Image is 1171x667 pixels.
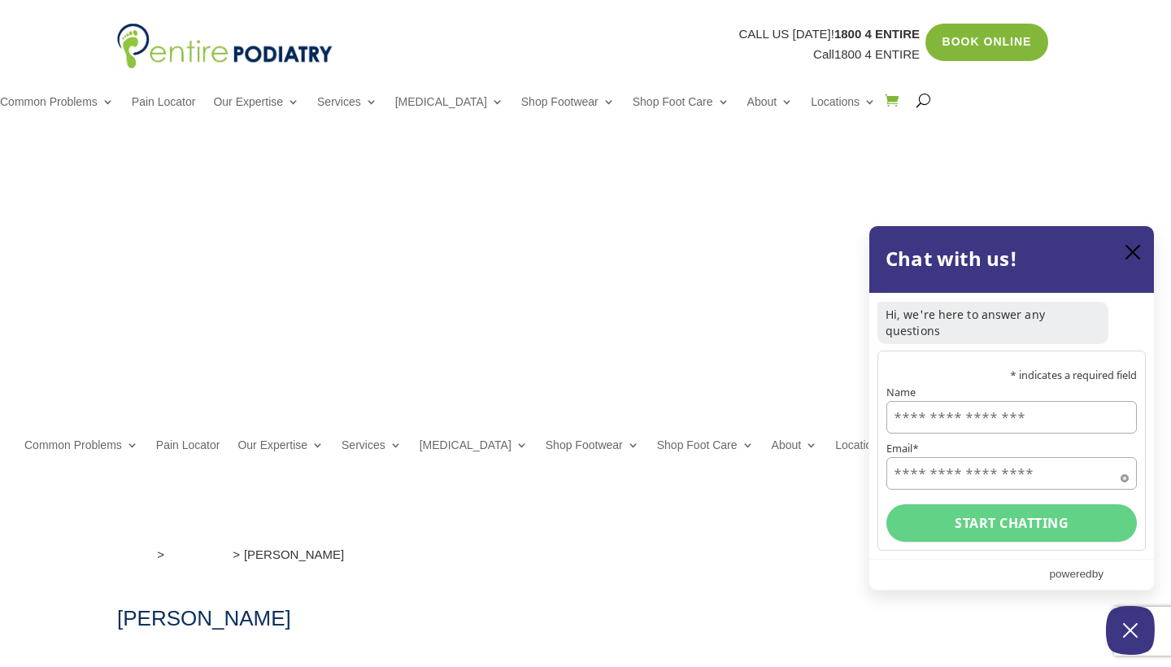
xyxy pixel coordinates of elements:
p: Hi, we're here to answer any questions [877,302,1108,344]
a: Our Expertise [213,96,299,131]
a: Home [117,547,150,561]
h1: [PERSON_NAME] [117,604,1054,641]
a: Common Problems [24,439,138,474]
a: Locations [835,439,900,474]
a: Our Expertise [237,439,324,474]
a: Powered by Olark [1049,560,1154,590]
a: Book Online [925,24,1049,61]
a: [MEDICAL_DATA] [420,439,528,474]
a: Pain Locator [132,96,196,131]
img: logo (1) [117,24,333,68]
div: olark chatbox [868,225,1155,591]
span: [PERSON_NAME] [244,547,344,561]
a: [MEDICAL_DATA] [395,96,503,131]
a: Services [342,439,402,474]
a: Podiatrists [168,547,225,561]
div: chat [869,294,1154,351]
h2: Chat with us! [886,242,1018,275]
button: close chatbox [1120,240,1146,264]
input: Name [886,401,1137,434]
a: Pain Locator [156,439,220,474]
label: Email* [886,444,1137,455]
a: Shop Foot Care [633,96,729,131]
p: Call [333,44,920,65]
a: About [772,439,818,474]
p: CALL US [DATE]! [333,24,920,45]
a: 1800 4 ENTIRE [834,47,920,61]
span: by [1092,564,1104,584]
a: Shop Footwear [521,96,615,131]
button: Close Chatbox [1106,606,1155,655]
span: powered [1049,564,1091,584]
p: * indicates a required field [886,370,1137,381]
a: Shop Foot Care [657,439,754,474]
span: Required field [1121,471,1129,479]
a: Services [317,96,377,131]
a: About [747,96,794,131]
input: Email [886,457,1137,490]
label: Name [886,387,1137,398]
nav: breadcrumb [117,544,1054,578]
button: Start chatting [886,504,1137,542]
a: Shop Footwear [546,439,639,474]
a: Locations [811,96,876,131]
span: 1800 4 ENTIRE [834,27,920,41]
a: Entire Podiatry [117,57,333,71]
